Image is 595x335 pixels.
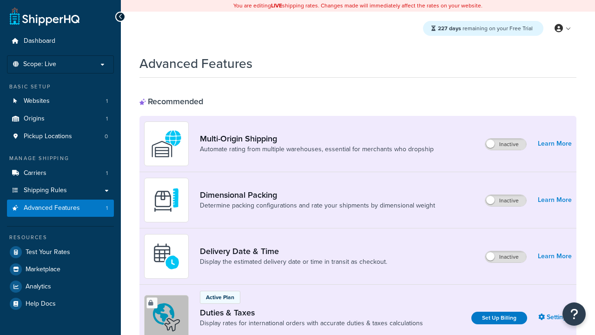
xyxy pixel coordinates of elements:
[7,182,114,199] a: Shipping Rules
[471,312,527,324] a: Set Up Billing
[200,201,435,210] a: Determine packing configurations and rate your shipments by dimensional weight
[7,200,114,217] li: Advanced Features
[7,165,114,182] li: Carriers
[438,24,533,33] span: remaining on your Free Trial
[562,302,586,326] button: Open Resource Center
[150,184,183,216] img: DTVBYsAAAAAASUVORK5CYII=
[150,240,183,273] img: gfkeb5ejjkALwAAAABJRU5ErkJggg==
[7,110,114,127] li: Origins
[200,134,434,144] a: Multi-Origin Shipping
[200,246,387,256] a: Delivery Date & Time
[271,1,282,10] b: LIVE
[7,93,114,110] li: Websites
[7,234,114,241] div: Resources
[485,139,526,150] label: Inactive
[24,204,80,212] span: Advanced Features
[139,54,252,73] h1: Advanced Features
[139,96,203,107] div: Recommended
[24,133,72,141] span: Pickup Locations
[7,154,114,162] div: Manage Shipping
[106,169,108,177] span: 1
[24,187,67,194] span: Shipping Rules
[7,278,114,295] a: Analytics
[7,128,114,145] li: Pickup Locations
[200,145,434,154] a: Automate rating from multiple warehouses, essential for merchants who dropship
[206,293,234,301] p: Active Plan
[150,127,183,160] img: WatD5o0RtDAAAAAElFTkSuQmCC
[200,257,387,267] a: Display the estimated delivery date or time in transit as checkout.
[24,97,50,105] span: Websites
[200,308,423,318] a: Duties & Taxes
[24,115,45,123] span: Origins
[485,195,526,206] label: Inactive
[438,24,461,33] strong: 227 days
[538,250,572,263] a: Learn More
[26,300,56,308] span: Help Docs
[200,190,435,200] a: Dimensional Packing
[7,93,114,110] a: Websites1
[106,97,108,105] span: 1
[106,115,108,123] span: 1
[485,251,526,262] label: Inactive
[106,204,108,212] span: 1
[7,110,114,127] a: Origins1
[105,133,108,141] span: 0
[7,261,114,278] a: Marketplace
[7,165,114,182] a: Carriers1
[200,319,423,328] a: Display rates for international orders with accurate duties & taxes calculations
[538,137,572,150] a: Learn More
[26,248,70,256] span: Test Your Rates
[24,169,46,177] span: Carriers
[23,60,56,68] span: Scope: Live
[7,295,114,312] a: Help Docs
[538,311,572,324] a: Settings
[7,244,114,261] a: Test Your Rates
[7,33,114,50] a: Dashboard
[26,266,60,274] span: Marketplace
[7,200,114,217] a: Advanced Features1
[24,37,55,45] span: Dashboard
[538,194,572,207] a: Learn More
[7,83,114,91] div: Basic Setup
[7,128,114,145] a: Pickup Locations0
[26,283,51,291] span: Analytics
